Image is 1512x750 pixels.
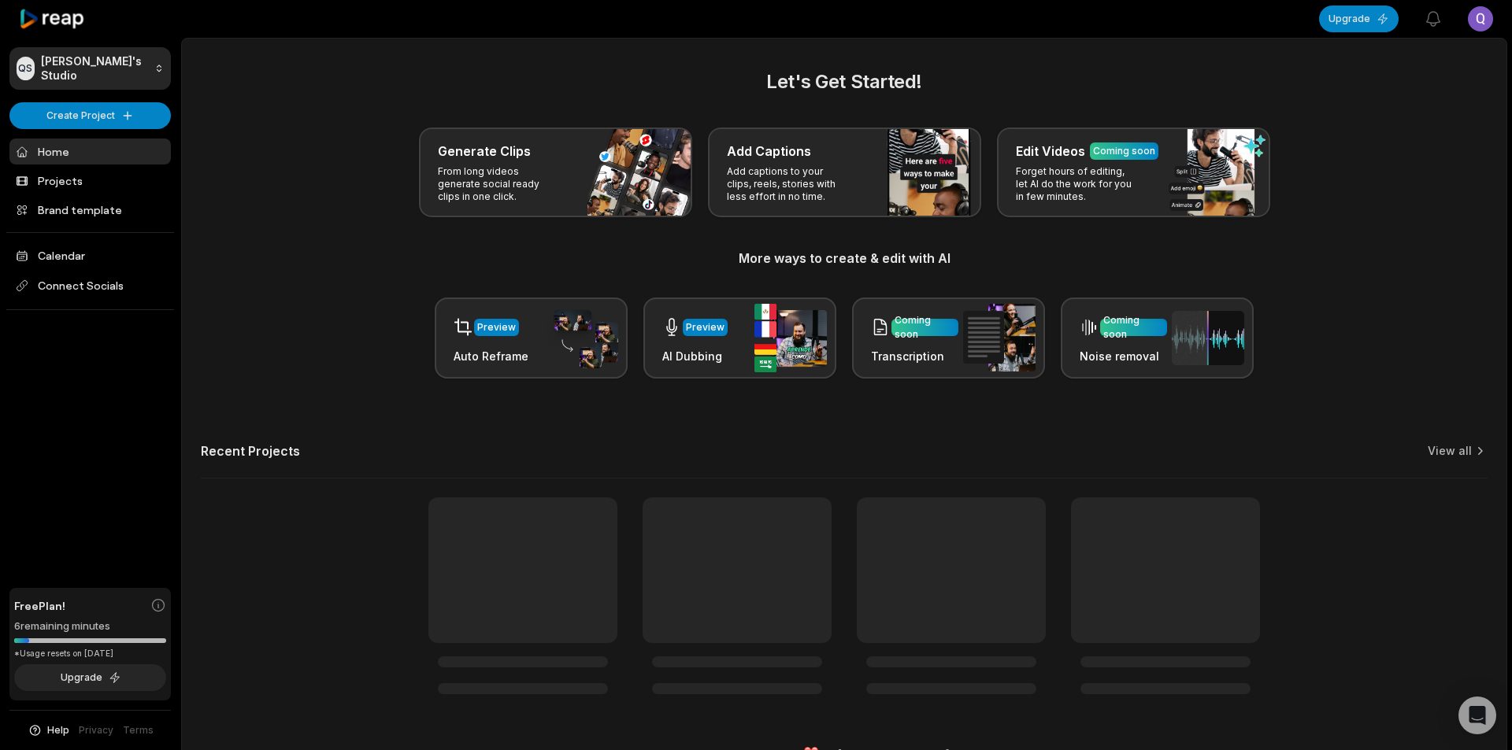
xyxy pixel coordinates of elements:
a: Projects [9,168,171,194]
img: transcription.png [963,304,1036,371]
a: Terms [123,723,154,737]
p: Forget hours of editing, let AI do the work for you in few minutes. [1016,165,1138,203]
button: Upgrade [14,664,166,691]
a: Home [9,139,171,164]
div: Preview [686,320,724,334]
h3: Auto Reframe [454,348,528,364]
p: [PERSON_NAME]'s Studio [41,54,148,83]
button: Help [28,723,69,737]
h3: Generate Clips [438,142,531,161]
div: Open Intercom Messenger [1458,696,1496,734]
img: ai_dubbing.png [754,304,827,372]
h2: Recent Projects [201,443,300,459]
p: From long videos generate social ready clips in one click. [438,165,560,203]
span: Free Plan! [14,597,65,614]
div: Coming soon [895,313,955,342]
div: QS [17,57,35,80]
button: Create Project [9,102,171,129]
a: Calendar [9,242,171,268]
h2: Let's Get Started! [201,68,1488,96]
h3: Add Captions [727,142,811,161]
a: Privacy [79,723,113,737]
h3: Edit Videos [1016,142,1085,161]
div: *Usage resets on [DATE] [14,648,166,659]
img: noise_removal.png [1172,311,1244,365]
h3: Transcription [871,348,958,364]
h3: AI Dubbing [662,348,728,364]
span: Connect Socials [9,272,171,300]
div: Preview [477,320,516,334]
img: auto_reframe.png [546,308,618,369]
h3: More ways to create & edit with AI [201,249,1488,268]
div: 6 remaining minutes [14,619,166,634]
a: View all [1428,443,1472,459]
h3: Noise removal [1080,348,1167,364]
span: Help [47,723,69,737]
div: Coming soon [1103,313,1164,342]
div: Coming soon [1093,144,1155,158]
p: Add captions to your clips, reels, stories with less effort in no time. [727,165,849,203]
button: Upgrade [1319,6,1399,32]
a: Brand template [9,197,171,223]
